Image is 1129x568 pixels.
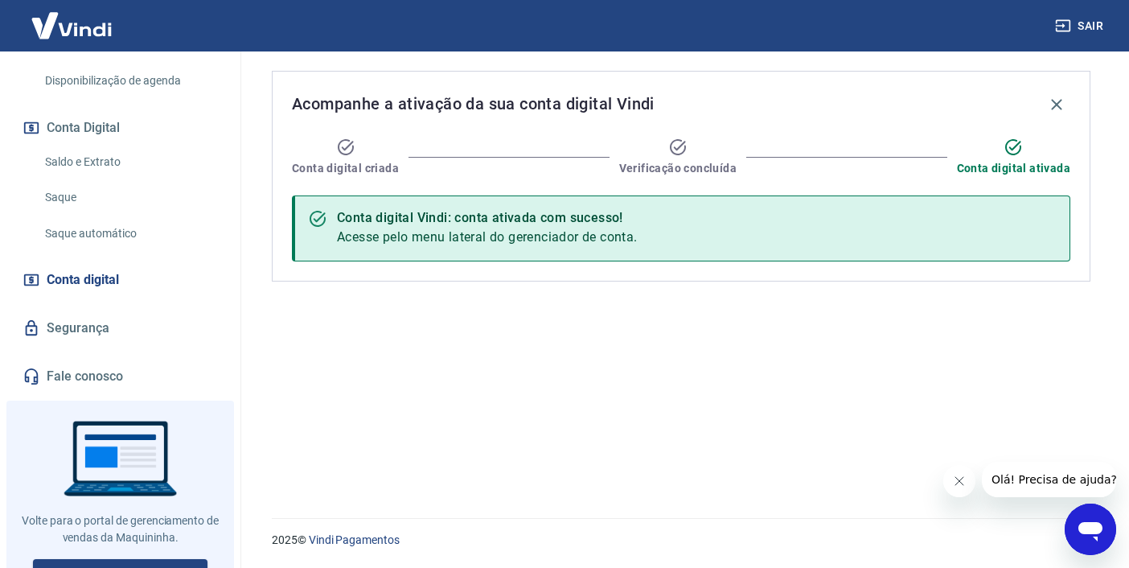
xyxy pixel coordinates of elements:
[982,462,1116,497] iframe: Mensagem da empresa
[292,160,399,176] span: Conta digital criada
[19,110,221,146] button: Conta Digital
[1052,11,1110,41] button: Sair
[272,532,1090,549] p: 2025 ©
[39,217,221,250] a: Saque automático
[19,359,221,394] a: Fale conosco
[619,160,737,176] span: Verificação concluída
[19,311,221,346] a: Segurança
[39,146,221,179] a: Saldo e Extrato
[957,160,1070,176] span: Conta digital ativada
[337,229,638,245] span: Acesse pelo menu lateral do gerenciador de conta.
[1065,504,1116,555] iframe: Botão para abrir a janela de mensagens
[47,269,119,291] span: Conta digital
[39,64,221,97] a: Disponibilização de agenda
[943,465,975,497] iframe: Fechar mensagem
[309,533,400,546] a: Vindi Pagamentos
[292,91,655,117] span: Acompanhe a ativação da sua conta digital Vindi
[10,11,135,24] span: Olá! Precisa de ajuda?
[337,208,638,228] div: Conta digital Vindi: conta ativada com sucesso!
[39,181,221,214] a: Saque
[19,262,221,298] a: Conta digital
[19,1,124,50] img: Vindi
